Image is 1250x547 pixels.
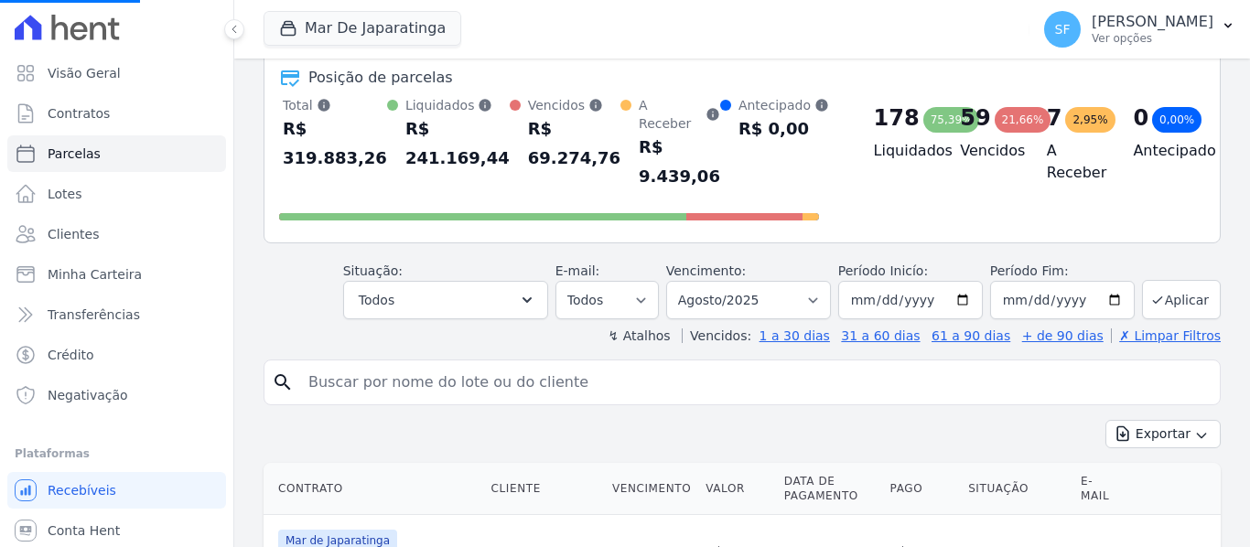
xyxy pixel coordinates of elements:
div: R$ 69.274,76 [528,114,620,173]
span: SF [1055,23,1071,36]
label: Período Fim: [990,262,1135,281]
span: Todos [359,289,394,311]
a: Transferências [7,296,226,333]
div: Liquidados [405,96,510,114]
p: [PERSON_NAME] [1092,13,1213,31]
div: 178 [874,103,920,133]
div: 7 [1047,103,1062,133]
span: Conta Hent [48,521,120,540]
span: Parcelas [48,145,101,163]
div: Plataformas [15,443,219,465]
th: Cliente [484,463,605,515]
div: R$ 241.169,44 [405,114,510,173]
button: SF [PERSON_NAME] Ver opções [1029,4,1250,55]
th: Contrato [264,463,484,515]
button: Exportar [1105,420,1221,448]
a: Clientes [7,216,226,252]
span: Recebíveis [48,481,116,499]
span: Contratos [48,104,110,123]
a: Recebíveis [7,472,226,509]
div: 75,39% [923,107,980,133]
th: Vencimento [605,463,698,515]
a: Crédito [7,337,226,373]
input: Buscar por nome do lote ou do cliente [297,364,1212,401]
span: Minha Carteira [48,265,142,284]
button: Mar De Japaratinga [264,11,461,46]
label: ↯ Atalhos [608,328,670,343]
div: 0 [1133,103,1148,133]
div: A Receber [639,96,720,133]
a: Contratos [7,95,226,132]
label: Vencimento: [666,263,746,278]
div: 21,66% [995,107,1051,133]
div: Antecipado [738,96,829,114]
span: Clientes [48,225,99,243]
span: Crédito [48,346,94,364]
a: Lotes [7,176,226,212]
a: Negativação [7,377,226,413]
label: Vencidos: [682,328,751,343]
h4: Antecipado [1133,140,1191,162]
div: R$ 0,00 [738,114,829,144]
span: Visão Geral [48,64,121,82]
span: Lotes [48,185,82,203]
div: R$ 319.883,26 [283,114,387,173]
a: + de 90 dias [1022,328,1104,343]
th: Valor [698,463,777,515]
a: Parcelas [7,135,226,172]
h4: A Receber [1047,140,1105,184]
div: R$ 9.439,06 [639,133,720,191]
a: 31 a 60 dias [841,328,920,343]
a: 61 a 90 dias [932,328,1010,343]
div: 59 [960,103,990,133]
label: E-mail: [555,263,600,278]
i: search [272,371,294,393]
h4: Liquidados [874,140,932,162]
th: Data de Pagamento [777,463,883,515]
div: 2,95% [1065,107,1115,133]
a: Minha Carteira [7,256,226,293]
h4: Vencidos [960,140,1018,162]
div: Total [283,96,387,114]
div: 0,00% [1152,107,1202,133]
p: Ver opções [1092,31,1213,46]
div: Vencidos [528,96,620,114]
a: ✗ Limpar Filtros [1111,328,1221,343]
span: Transferências [48,306,140,324]
th: E-mail [1073,463,1126,515]
a: Visão Geral [7,55,226,91]
button: Todos [343,281,548,319]
span: Negativação [48,386,128,404]
button: Aplicar [1142,280,1221,319]
div: Posição de parcelas [308,67,453,89]
a: 1 a 30 dias [760,328,830,343]
th: Pago [883,463,962,515]
label: Período Inicío: [838,263,928,278]
label: Situação: [343,263,403,278]
th: Situação [961,463,1073,515]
